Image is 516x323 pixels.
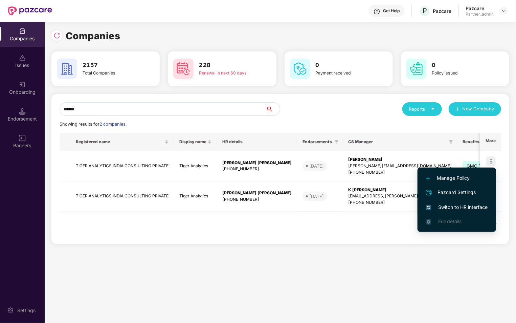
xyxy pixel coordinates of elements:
img: svg+xml;base64,PHN2ZyB4bWxucz0iaHR0cDovL3d3dy53My5vcmcvMjAwMC9zdmciIHdpZHRoPSIxMi4yMDEiIGhlaWdodD... [426,176,430,180]
img: svg+xml;base64,PHN2ZyBpZD0iSGVscC0zMngzMiIgeG1sbnM9Imh0dHA6Ly93d3cudzMub3JnLzIwMDAvc3ZnIiB3aWR0aD... [374,8,380,15]
img: New Pazcare Logo [8,6,52,15]
th: HR details [217,133,297,151]
div: [PERSON_NAME][EMAIL_ADDRESS][DOMAIN_NAME] [348,163,452,169]
span: 2 companies. [99,122,127,127]
div: Payment received [316,70,370,76]
span: Switch to HR interface [426,203,488,211]
th: Registered name [70,133,174,151]
div: Partner_admin [466,12,494,17]
img: svg+xml;base64,PHN2ZyB4bWxucz0iaHR0cDovL3d3dy53My5vcmcvMjAwMC9zdmciIHdpZHRoPSIyNCIgaGVpZ2h0PSIyNC... [425,189,433,197]
button: plusNew Company [449,102,501,116]
h1: Companies [66,28,120,43]
span: filter [449,140,453,144]
span: P [423,7,427,15]
img: svg+xml;base64,PHN2ZyBpZD0iU2V0dGluZy0yMHgyMCIgeG1sbnM9Imh0dHA6Ly93d3cudzMub3JnLzIwMDAvc3ZnIiB3aW... [7,307,14,314]
div: [PHONE_NUMBER] [222,166,292,172]
img: svg+xml;base64,PHN2ZyB4bWxucz0iaHR0cDovL3d3dy53My5vcmcvMjAwMC9zdmciIHdpZHRoPSI2MCIgaGVpZ2h0PSI2MC... [57,59,77,79]
span: Endorsements [302,139,332,145]
span: Manage Policy [426,174,488,182]
div: Policy issued [432,70,487,76]
div: [DATE] [309,193,324,200]
button: search [266,102,280,116]
div: Reports [409,106,435,112]
div: K [PERSON_NAME] [348,187,452,193]
span: Registered name [76,139,163,145]
span: Showing results for [60,122,127,127]
span: Pazcard Settings [426,189,488,197]
td: Tiger Analytics [174,151,217,181]
img: svg+xml;base64,PHN2ZyB4bWxucz0iaHR0cDovL3d3dy53My5vcmcvMjAwMC9zdmciIHdpZHRoPSI2MCIgaGVpZ2h0PSI2MC... [173,59,194,79]
img: svg+xml;base64,PHN2ZyBpZD0iUmVsb2FkLTMyeDMyIiB4bWxucz0iaHR0cDovL3d3dy53My5vcmcvMjAwMC9zdmciIHdpZH... [53,32,60,39]
img: svg+xml;base64,PHN2ZyBpZD0iQ29tcGFuaWVzIiB4bWxucz0iaHR0cDovL3d3dy53My5vcmcvMjAwMC9zdmciIHdpZHRoPS... [19,28,26,35]
img: svg+xml;base64,PHN2ZyB4bWxucz0iaHR0cDovL3d3dy53My5vcmcvMjAwMC9zdmciIHdpZHRoPSIxNiIgaGVpZ2h0PSIxNi... [426,205,431,210]
img: svg+xml;base64,PHN2ZyB4bWxucz0iaHR0cDovL3d3dy53My5vcmcvMjAwMC9zdmciIHdpZHRoPSI2MCIgaGVpZ2h0PSI2MC... [406,59,427,79]
img: svg+xml;base64,PHN2ZyBpZD0iSXNzdWVzX2Rpc2FibGVkIiB4bWxucz0iaHR0cDovL3d3dy53My5vcmcvMjAwMC9zdmciIH... [19,55,26,61]
div: Settings [15,307,38,314]
td: TIGER ANALYTICS INDIA CONSULTING PRIVATE [70,151,174,181]
span: filter [335,140,339,144]
h3: 228 [199,61,253,70]
img: icon [486,156,496,166]
th: More [480,133,501,151]
span: search [266,106,280,112]
div: [PHONE_NUMBER] [222,196,292,203]
span: caret-down [431,107,435,111]
h3: 0 [316,61,370,70]
div: [PHONE_NUMBER] [348,169,452,176]
div: Get Help [383,8,400,14]
td: Tiger Analytics [174,181,217,212]
div: [DATE] [309,163,324,169]
span: plus [455,107,460,112]
h3: 0 [432,61,487,70]
span: CS Manager [348,139,446,145]
img: svg+xml;base64,PHN2ZyB3aWR0aD0iMTYiIGhlaWdodD0iMTYiIHZpZXdCb3g9IjAgMCAxNiAxNiIgZmlsbD0ibm9uZSIgeG... [19,135,26,142]
div: Pazcare [433,8,451,14]
span: Display name [179,139,206,145]
div: [PHONE_NUMBER] [348,199,452,206]
div: [PERSON_NAME] [PERSON_NAME] [222,190,292,196]
div: [PERSON_NAME] [348,156,452,163]
img: svg+xml;base64,PHN2ZyB3aWR0aD0iMjAiIGhlaWdodD0iMjAiIHZpZXdCb3g9IjAgMCAyMCAyMCIgZmlsbD0ibm9uZSIgeG... [19,81,26,88]
td: TIGER ANALYTICS INDIA CONSULTING PRIVATE [70,181,174,212]
img: svg+xml;base64,PHN2ZyBpZD0iRHJvcGRvd24tMzJ4MzIiIHhtbG5zPSJodHRwOi8vd3d3LnczLm9yZy8yMDAwL3N2ZyIgd2... [501,8,507,14]
th: Display name [174,133,217,151]
span: New Company [463,106,495,112]
div: Renewal in next 60 days [199,70,253,76]
img: svg+xml;base64,PHN2ZyB3aWR0aD0iMTQuNSIgaGVpZ2h0PSIxNC41IiB2aWV3Qm94PSIwIDAgMTYgMTYiIGZpbGw9Im5vbm... [19,108,26,115]
div: [PERSON_NAME] [PERSON_NAME] [222,160,292,166]
span: Full details [438,218,462,224]
img: svg+xml;base64,PHN2ZyB4bWxucz0iaHR0cDovL3d3dy53My5vcmcvMjAwMC9zdmciIHdpZHRoPSI2MCIgaGVpZ2h0PSI2MC... [290,59,310,79]
div: Total Companies [83,70,137,76]
div: [EMAIL_ADDRESS][PERSON_NAME][DOMAIN_NAME] [348,193,452,199]
h3: 2157 [83,61,137,70]
img: svg+xml;base64,PHN2ZyB4bWxucz0iaHR0cDovL3d3dy53My5vcmcvMjAwMC9zdmciIHdpZHRoPSIxNi4zNjMiIGhlaWdodD... [426,219,431,224]
span: filter [448,138,454,146]
div: Pazcare [466,5,494,12]
span: filter [333,138,340,146]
